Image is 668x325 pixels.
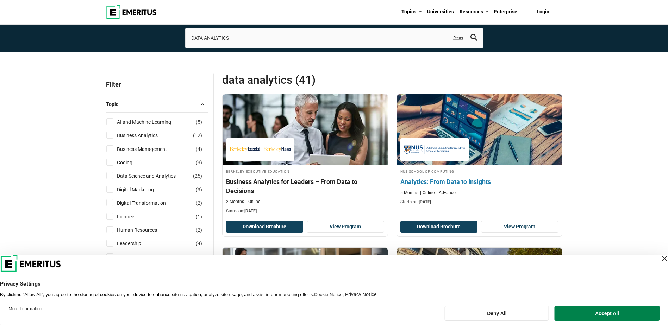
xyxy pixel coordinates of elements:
img: Berkeley Executive Education [230,142,291,158]
span: ( ) [196,213,202,221]
a: Human Resources [117,226,171,234]
span: ( ) [196,118,202,126]
input: search-page [185,28,483,48]
h4: Business Analytics for Leaders – From Data to Decisions [226,177,384,195]
button: Download Brochure [226,221,304,233]
img: Analytics: From Data to Insights | Online Business Analytics Course [388,91,570,168]
p: 5 Months [400,190,418,196]
span: ( ) [193,172,202,180]
span: DATA ANALYTICS (41) [222,73,392,87]
span: 3 [198,160,200,165]
span: 5 [198,119,200,125]
p: Starts on: [400,199,558,205]
a: AI and Machine Learning [117,118,185,126]
a: Sales and Marketing [117,253,175,261]
p: 2 Months [226,199,244,205]
a: View Program [481,221,558,233]
a: Coding [117,159,146,166]
p: Starts on: [226,208,384,214]
img: Business Analytics: Decision Making with Data | Online Business Analytics Course [223,248,388,318]
button: Download Brochure [400,221,478,233]
a: Login [524,5,562,19]
a: View Program [307,221,384,233]
img: NUS School of Computing [404,142,465,158]
p: Online [246,199,260,205]
img: People Analytics: Transforming HR Strategy with Data Science | Online Data Science and Analytics ... [397,248,562,318]
span: Topic [106,100,124,108]
h4: Berkeley Executive Education [226,168,384,174]
button: search [470,34,477,42]
p: Online [420,190,435,196]
p: Filter [106,73,208,96]
a: Finance [117,213,148,221]
span: ( ) [196,226,202,234]
a: Digital Transformation [117,199,180,207]
span: ( ) [193,132,202,139]
a: Business Analytics [117,132,172,139]
h4: Analytics: From Data to Insights [400,177,558,186]
span: 2 [198,254,200,260]
span: 2 [198,200,200,206]
span: 25 [195,173,200,179]
a: Leadership [117,240,155,247]
span: ( ) [196,199,202,207]
button: Topic [106,99,208,109]
span: 3 [198,187,200,192]
span: ( ) [196,186,202,193]
a: search [470,36,477,43]
span: 4 [198,146,200,152]
span: 2 [198,227,200,233]
span: 1 [198,214,200,219]
span: ( ) [196,159,202,166]
a: Data Science and Analytics [117,172,190,180]
a: Digital Marketing [117,186,168,193]
span: [DATE] [419,199,431,204]
a: Business Analytics Course by Berkeley Executive Education - September 18, 2025 Berkeley Executive... [223,94,388,218]
a: Business Management [117,145,181,153]
h4: NUS School of Computing [400,168,558,174]
span: ( ) [196,253,202,261]
span: ( ) [196,145,202,153]
p: Advanced [436,190,458,196]
img: Business Analytics for Leaders – From Data to Decisions | Online Business Analytics Course [223,94,388,165]
a: Business Analytics Course by NUS School of Computing - September 30, 2025 NUS School of Computing... [397,94,562,209]
span: [DATE] [244,209,257,214]
span: 12 [195,133,200,138]
span: 4 [198,241,200,246]
span: ( ) [196,240,202,247]
a: Reset search [453,35,463,41]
